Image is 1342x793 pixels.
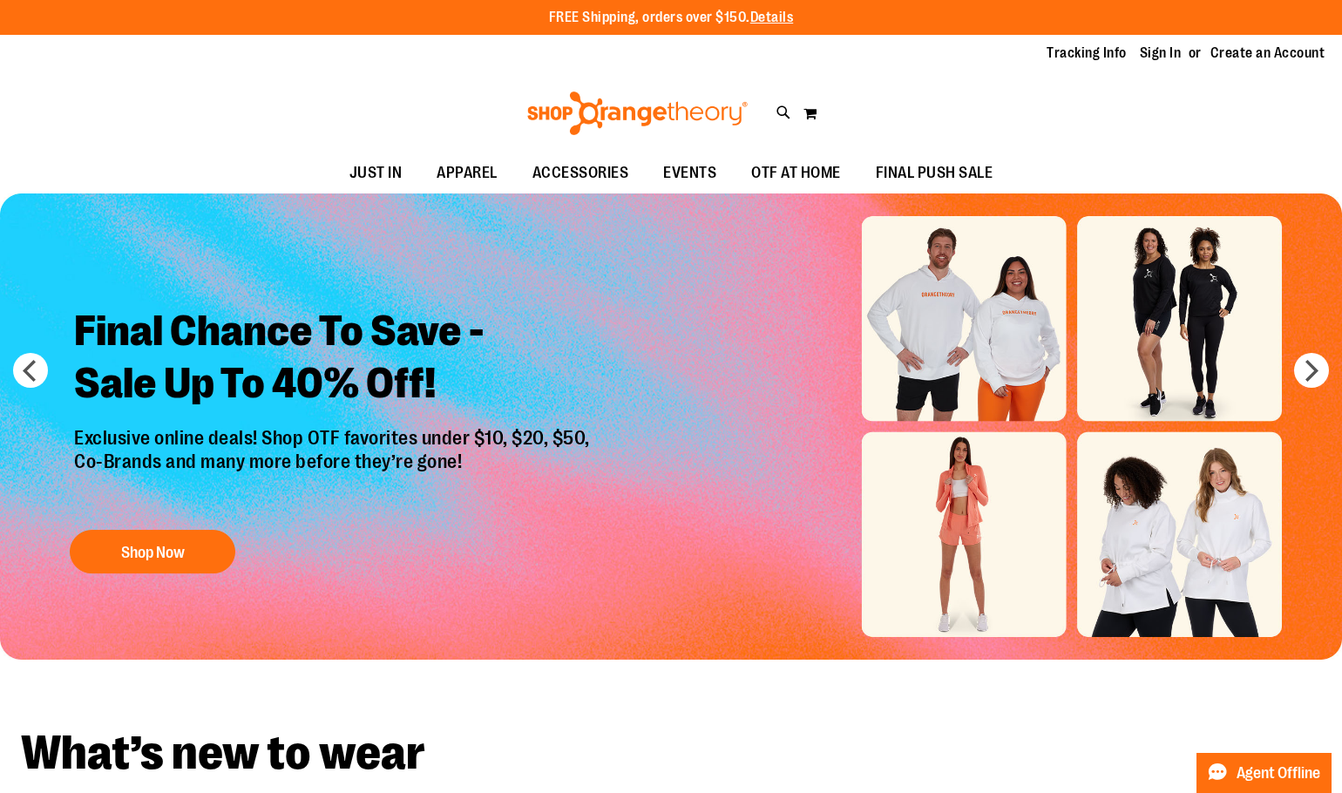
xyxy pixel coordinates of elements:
a: APPAREL [419,153,515,193]
a: ACCESSORIES [515,153,647,193]
a: Details [750,10,794,25]
span: Agent Offline [1237,765,1320,782]
span: JUST IN [349,153,403,193]
p: FREE Shipping, orders over $150. [549,8,794,28]
button: next [1294,353,1329,388]
span: OTF AT HOME [751,153,841,193]
button: Agent Offline [1196,753,1332,793]
a: JUST IN [332,153,420,193]
a: Tracking Info [1047,44,1127,63]
span: FINAL PUSH SALE [876,153,993,193]
a: FINAL PUSH SALE [858,153,1011,193]
a: EVENTS [646,153,734,193]
a: Create an Account [1210,44,1325,63]
span: APPAREL [437,153,498,193]
p: Exclusive online deals! Shop OTF favorites under $10, $20, $50, Co-Brands and many more before th... [61,427,607,512]
h2: Final Chance To Save - Sale Up To 40% Off! [61,292,607,427]
span: EVENTS [663,153,716,193]
a: OTF AT HOME [734,153,858,193]
button: prev [13,353,48,388]
h2: What’s new to wear [21,729,1321,777]
button: Shop Now [70,530,235,573]
img: Shop Orangetheory [525,91,750,135]
a: Final Chance To Save -Sale Up To 40% Off! Exclusive online deals! Shop OTF favorites under $10, $... [61,292,607,582]
a: Sign In [1140,44,1182,63]
span: ACCESSORIES [532,153,629,193]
